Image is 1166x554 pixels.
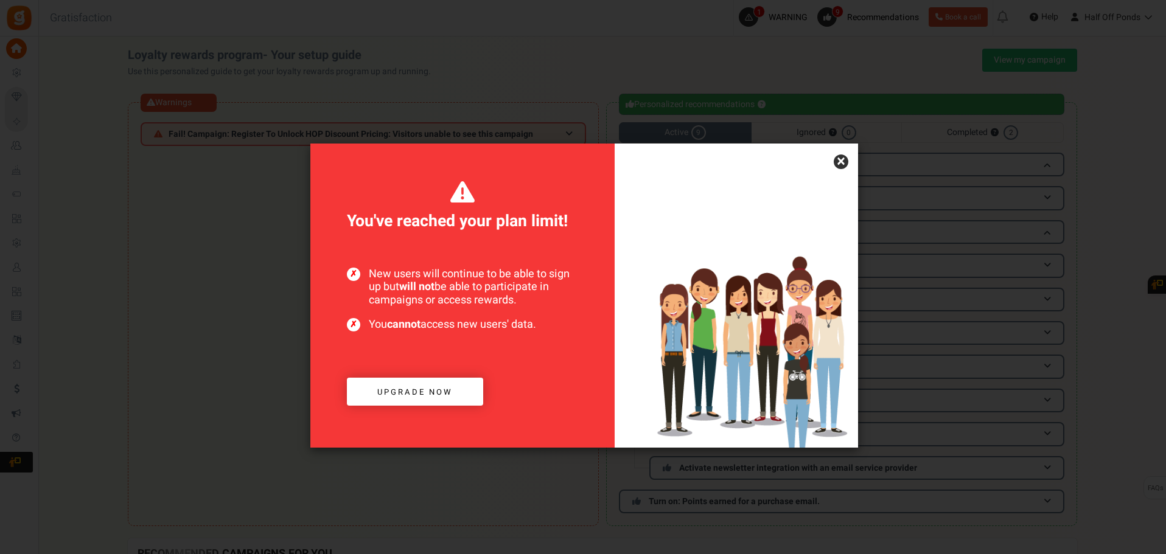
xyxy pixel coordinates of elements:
[399,279,435,295] b: will not
[347,180,578,234] span: You've reached your plan limit!
[347,268,578,307] span: New users will continue to be able to sign up but be able to participate in campaigns or access r...
[834,154,848,169] a: ×
[615,204,858,448] img: Increased users
[387,316,421,333] b: cannot
[347,378,483,406] a: Upgrade now
[347,318,578,331] span: You access new users' data.
[377,386,453,398] span: Upgrade now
